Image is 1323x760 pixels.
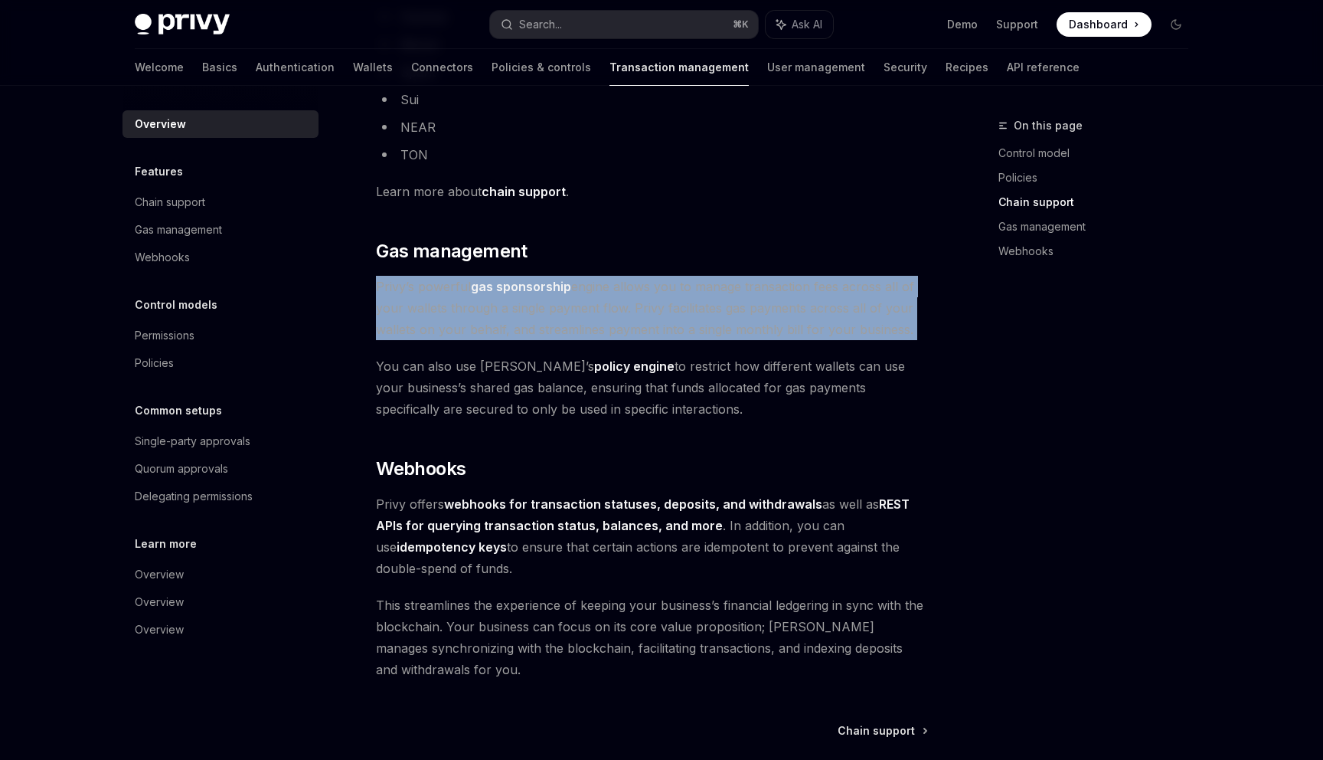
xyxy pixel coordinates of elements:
[946,49,988,86] a: Recipes
[135,535,197,553] h5: Learn more
[1007,49,1080,86] a: API reference
[135,401,222,420] h5: Common setups
[135,248,190,267] div: Webhooks
[256,49,335,86] a: Authentication
[767,49,865,86] a: User management
[838,723,915,739] span: Chain support
[471,279,571,294] strong: gas sponsorship
[998,165,1200,190] a: Policies
[376,355,928,420] span: You can also use [PERSON_NAME]’s to restrict how different wallets can use your business’s shared...
[947,17,978,32] a: Demo
[122,561,318,588] a: Overview
[135,354,174,372] div: Policies
[135,296,217,314] h5: Control models
[135,487,253,506] div: Delegating permissions
[135,49,184,86] a: Welcome
[135,565,184,584] div: Overview
[766,11,833,38] button: Ask AI
[353,49,393,86] a: Wallets
[122,455,318,483] a: Quorum approvals
[376,116,928,138] li: NEAR
[792,17,822,32] span: Ask AI
[444,496,822,512] strong: webhooks for transaction statuses, deposits, and withdrawals
[376,457,465,481] span: Webhooks
[122,216,318,244] a: Gas management
[1057,12,1151,37] a: Dashboard
[996,17,1038,32] a: Support
[594,359,675,374] strong: policy engine
[122,349,318,377] a: Policies
[376,239,528,264] span: Gas management
[122,244,318,271] a: Webhooks
[122,188,318,216] a: Chain support
[135,621,184,639] div: Overview
[397,539,507,555] strong: idempotency keys
[376,181,928,202] span: Learn more about .
[490,11,758,38] button: Search...⌘K
[998,141,1200,165] a: Control model
[202,49,237,86] a: Basics
[135,221,222,239] div: Gas management
[135,162,183,181] h5: Features
[135,432,250,450] div: Single-party approvals
[998,190,1200,215] a: Chain support
[376,595,928,680] span: This streamlines the experience of keeping your business’s financial ledgering in sync with the b...
[733,18,749,31] span: ⌘ K
[135,14,230,35] img: dark logo
[376,89,928,110] li: Sui
[122,483,318,510] a: Delegating permissions
[1069,17,1128,32] span: Dashboard
[838,723,926,739] a: Chain support
[135,115,186,133] div: Overview
[122,322,318,349] a: Permissions
[122,110,318,138] a: Overview
[135,460,228,478] div: Quorum approvals
[122,427,318,455] a: Single-party approvals
[1164,12,1188,37] button: Toggle dark mode
[884,49,927,86] a: Security
[482,184,566,200] a: chain support
[135,326,194,345] div: Permissions
[998,239,1200,264] a: Webhooks
[492,49,591,86] a: Policies & controls
[519,15,562,34] div: Search...
[998,215,1200,239] a: Gas management
[376,493,928,579] span: Privy offers as well as . In addition, you can use to ensure that certain actions are idempotent ...
[122,588,318,616] a: Overview
[609,49,749,86] a: Transaction management
[122,616,318,644] a: Overview
[135,193,205,211] div: Chain support
[376,144,928,165] li: TON
[135,593,184,611] div: Overview
[1014,116,1083,135] span: On this page
[376,276,928,340] span: Privy’s powerful engine allows you to manage transaction fees across all of your wallets through ...
[411,49,473,86] a: Connectors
